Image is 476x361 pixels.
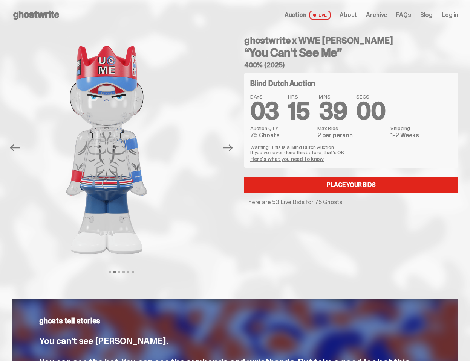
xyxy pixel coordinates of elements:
h4: Blind Dutch Auction [250,80,315,87]
p: Warning: This is a Blind Dutch Auction. If you’ve never done this before, that’s OK. [250,144,452,155]
a: Auction LIVE [285,11,331,20]
span: 00 [356,96,385,127]
img: John_Cena_Hero_3.png [229,30,421,270]
a: FAQs [396,12,411,18]
span: LIVE [309,11,331,20]
a: About [340,12,357,18]
span: SECS [356,94,385,99]
a: Log in [442,12,458,18]
dt: Shipping [390,126,452,131]
h3: “You Can't See Me” [244,47,458,59]
span: You can’t see [PERSON_NAME]. [39,335,168,347]
button: View slide 5 [127,271,129,273]
span: 03 [250,96,279,127]
span: 15 [288,96,310,127]
a: Archive [366,12,387,18]
button: View slide 2 [113,271,116,273]
dt: Max Bids [317,126,386,131]
button: Next [220,140,236,156]
dd: 2 per person [317,132,386,138]
button: View slide 4 [122,271,125,273]
button: View slide 1 [109,271,111,273]
dd: 1-2 Weeks [390,132,452,138]
span: DAYS [250,94,279,99]
a: Place your Bids [244,177,458,193]
span: MINS [319,94,347,99]
button: Previous [6,140,23,156]
img: John_Cena_Hero_1.png [11,30,203,270]
span: 39 [319,96,347,127]
a: Here's what you need to know [250,156,324,162]
dd: 75 Ghosts [250,132,313,138]
button: View slide 6 [132,271,134,273]
h5: 400% (2025) [244,62,458,68]
dt: Auction QTY [250,126,313,131]
button: View slide 3 [118,271,120,273]
p: There are 53 Live Bids for 75 Ghosts. [244,199,458,205]
a: Blog [420,12,433,18]
span: Auction [285,12,306,18]
span: HRS [288,94,310,99]
h4: ghostwrite x WWE [PERSON_NAME] [244,36,458,45]
p: ghosts tell stories [39,317,431,325]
